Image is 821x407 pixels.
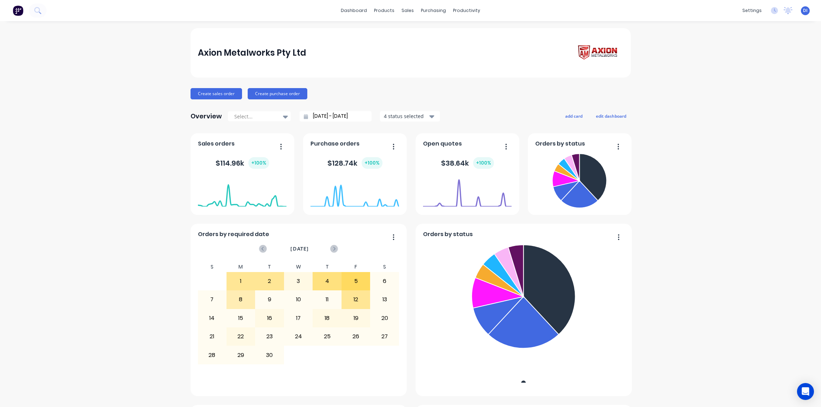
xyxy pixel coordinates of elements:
div: $ 38.64k [441,157,494,169]
button: Create sales order [191,88,242,99]
div: 1 [227,272,255,290]
div: + 100 % [248,157,269,169]
div: Overview [191,109,222,123]
div: 29 [227,346,255,364]
div: 15 [227,309,255,327]
div: 20 [370,309,399,327]
div: 30 [255,346,284,364]
div: 12 [342,291,370,308]
div: 5 [342,272,370,290]
div: 27 [370,328,399,345]
div: 28 [198,346,226,364]
button: add card [561,111,587,121]
div: 4 status selected [384,112,428,120]
div: 13 [370,291,399,308]
div: 7 [198,291,226,308]
div: 19 [342,309,370,327]
div: S [370,262,399,272]
div: 4 [313,272,341,290]
span: Open quotes [423,140,462,148]
div: 24 [284,328,313,345]
div: $ 114.96k [216,157,269,169]
div: + 100 % [473,157,494,169]
div: W [284,262,313,272]
div: Axion Metalworks Pty Ltd [198,46,306,60]
button: 4 status selected [380,111,440,122]
img: Axion Metalworks Pty Ltd [574,43,623,63]
div: 17 [284,309,313,327]
div: 25 [313,328,341,345]
div: F [342,262,370,272]
span: Purchase orders [310,140,360,148]
div: settings [739,5,765,16]
span: [DATE] [290,245,309,253]
div: 18 [313,309,341,327]
div: 16 [255,309,284,327]
button: edit dashboard [591,111,631,121]
div: 3 [284,272,313,290]
div: 9 [255,291,284,308]
div: 26 [342,328,370,345]
div: 21 [198,328,226,345]
div: purchasing [417,5,449,16]
div: 14 [198,309,226,327]
div: S [198,262,227,272]
div: T [313,262,342,272]
div: products [370,5,398,16]
div: T [255,262,284,272]
span: DI [803,7,808,14]
div: sales [398,5,417,16]
div: 11 [313,291,341,308]
div: 6 [370,272,399,290]
a: dashboard [337,5,370,16]
div: 10 [284,291,313,308]
div: 2 [255,272,284,290]
div: 22 [227,328,255,345]
button: Create purchase order [248,88,307,99]
img: Factory [13,5,23,16]
span: Sales orders [198,140,235,148]
div: M [227,262,255,272]
div: $ 128.74k [327,157,382,169]
div: 8 [227,291,255,308]
span: Orders by status [535,140,585,148]
div: productivity [449,5,484,16]
div: 23 [255,328,284,345]
div: Open Intercom Messenger [797,383,814,400]
div: + 100 % [362,157,382,169]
